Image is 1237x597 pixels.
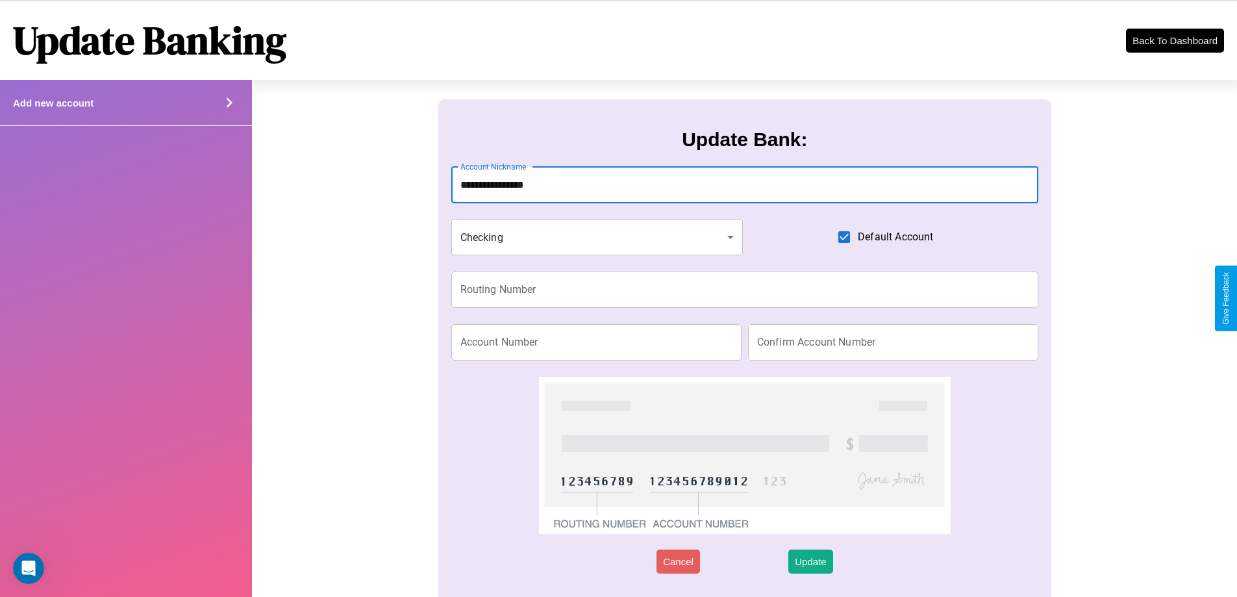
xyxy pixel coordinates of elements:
div: Checking [451,219,743,255]
div: Give Feedback [1221,272,1231,325]
h1: Update Banking [13,14,286,67]
iframe: Intercom live chat [13,553,44,584]
button: Cancel [656,550,700,574]
img: check [539,377,950,534]
button: Update [788,550,832,574]
h3: Update Bank: [682,129,807,151]
button: Back To Dashboard [1126,29,1224,53]
label: Account Nickname [460,161,527,172]
h4: Add new account [13,97,94,108]
span: Default Account [858,229,933,245]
